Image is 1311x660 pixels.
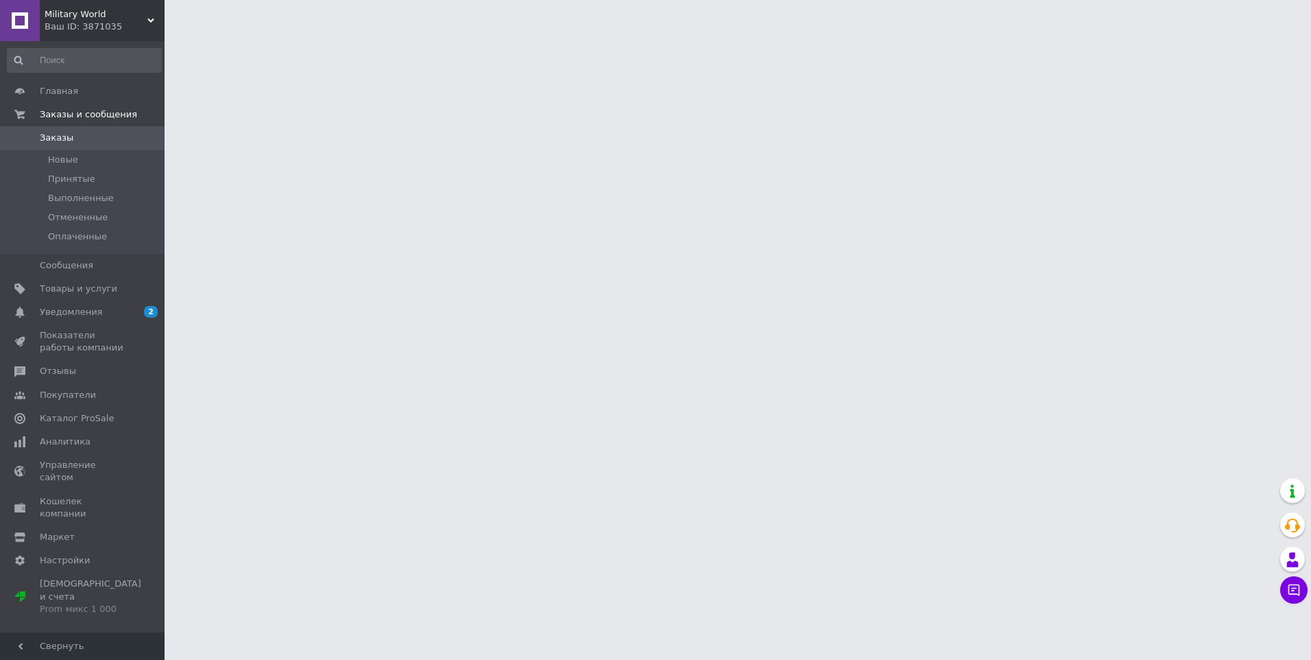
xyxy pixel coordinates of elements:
[40,495,127,520] span: Кошелек компании
[40,259,93,272] span: Сообщения
[45,8,147,21] span: Military World
[40,459,127,484] span: Управление сайтом
[144,306,158,318] span: 2
[48,211,108,224] span: Отмененные
[40,108,137,121] span: Заказы и сообщения
[40,389,96,401] span: Покупатели
[7,48,162,73] input: Поиск
[48,154,78,166] span: Новые
[40,283,117,295] span: Товары и услуги
[48,173,95,185] span: Принятые
[40,578,141,615] span: [DEMOGRAPHIC_DATA] и счета
[40,365,76,377] span: Отзывы
[40,329,127,354] span: Показатели работы компании
[40,603,141,615] div: Prom микс 1 000
[40,132,73,144] span: Заказы
[40,554,90,567] span: Настройки
[45,21,165,33] div: Ваш ID: 3871035
[40,85,78,97] span: Главная
[40,412,114,425] span: Каталог ProSale
[48,192,114,204] span: Выполненные
[48,231,107,243] span: Оплаченные
[40,531,75,543] span: Маркет
[1280,576,1308,604] button: Чат с покупателем
[40,306,102,318] span: Уведомления
[40,436,91,448] span: Аналитика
